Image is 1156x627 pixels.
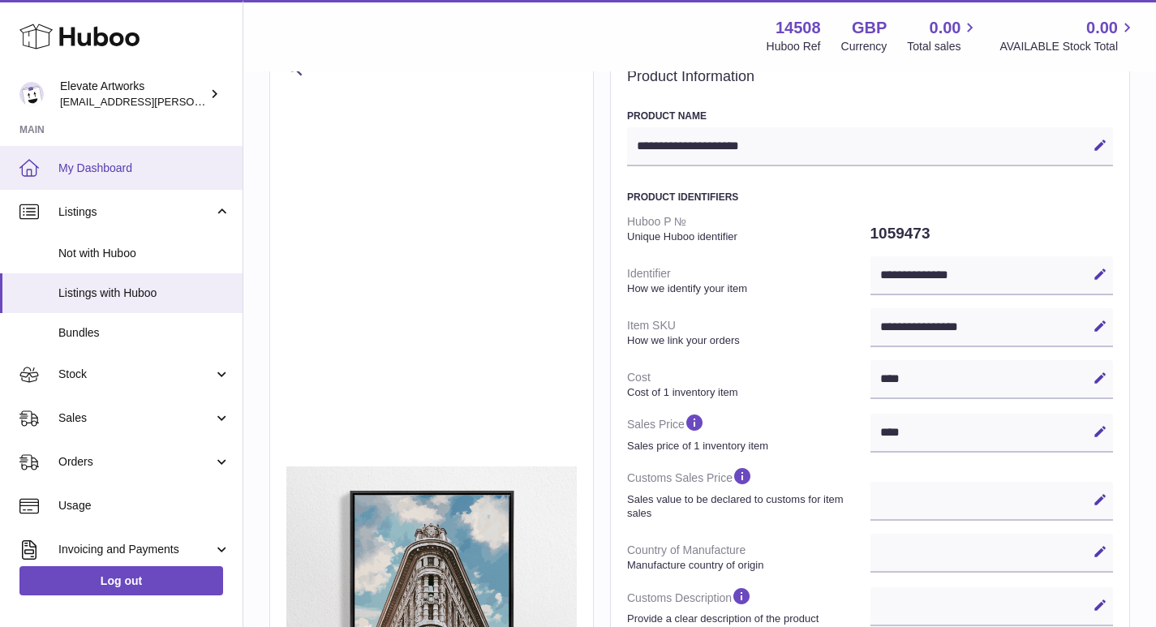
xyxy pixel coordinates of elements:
[907,39,979,54] span: Total sales
[841,39,887,54] div: Currency
[627,363,870,406] dt: Cost
[58,246,230,261] span: Not with Huboo
[627,281,866,296] strong: How we identify your item
[627,208,870,250] dt: Huboo P №
[627,68,1113,86] h2: Product Information
[627,260,870,302] dt: Identifier
[870,217,1114,251] dd: 1059473
[999,39,1137,54] span: AVAILABLE Stock Total
[627,406,870,459] dt: Sales Price
[627,191,1113,204] h3: Product Identifiers
[58,286,230,301] span: Listings with Huboo
[1086,17,1118,39] span: 0.00
[627,385,866,400] strong: Cost of 1 inventory item
[767,39,821,54] div: Huboo Ref
[60,79,206,110] div: Elevate Artworks
[627,612,866,626] strong: Provide a clear description of the product
[776,17,821,39] strong: 14508
[58,325,230,341] span: Bundles
[58,454,213,470] span: Orders
[19,566,223,595] a: Log out
[627,439,866,453] strong: Sales price of 1 inventory item
[19,82,44,106] img: conor.barry@elevateartworks.com
[930,17,961,39] span: 0.00
[58,410,213,426] span: Sales
[58,542,213,557] span: Invoicing and Payments
[58,204,213,220] span: Listings
[627,492,866,521] strong: Sales value to be declared to customs for item sales
[58,367,213,382] span: Stock
[999,17,1137,54] a: 0.00 AVAILABLE Stock Total
[627,333,866,348] strong: How we link your orders
[627,558,866,573] strong: Manufacture country of origin
[58,498,230,513] span: Usage
[627,230,866,244] strong: Unique Huboo identifier
[627,311,870,354] dt: Item SKU
[58,161,230,176] span: My Dashboard
[627,459,870,526] dt: Customs Sales Price
[907,17,979,54] a: 0.00 Total sales
[60,95,325,108] span: [EMAIL_ADDRESS][PERSON_NAME][DOMAIN_NAME]
[852,17,887,39] strong: GBP
[627,110,1113,122] h3: Product Name
[627,536,870,578] dt: Country of Manufacture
